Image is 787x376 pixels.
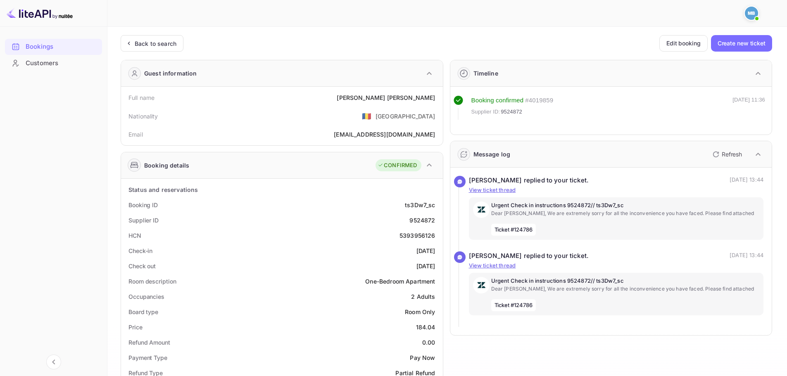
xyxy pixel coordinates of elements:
div: 184.04 [416,323,435,331]
img: Mohcine Belkhir [745,7,758,20]
div: Message log [473,150,511,158]
button: Create new ticket [711,35,772,52]
div: [DATE] [416,262,435,270]
div: Bookings [26,42,98,52]
a: Customers [5,55,102,71]
span: United States [362,109,371,123]
p: Urgent Check in instructions 9524872// ts3Dw7_sc [491,277,760,285]
div: Nationality [128,112,158,121]
img: AwvSTEc2VUhQAAAAAElFTkSuQmCC [473,201,490,218]
div: Refund Amount [128,338,170,347]
p: [DATE] 13:44 [730,176,763,185]
p: Dear [PERSON_NAME], We are extremely sorry for all the inconvenience you have faced. Please find ... [491,285,760,293]
div: 9524872 [409,216,435,225]
div: Room Only [405,307,435,316]
div: ts3Dw7_sc [405,201,435,209]
div: Timeline [473,69,498,78]
div: Payment Type [128,353,167,362]
div: Pay Now [410,353,435,362]
div: [DATE] 11:36 [732,96,765,120]
div: [GEOGRAPHIC_DATA] [376,112,435,121]
div: [DATE] [416,246,435,255]
img: AwvSTEc2VUhQAAAAAElFTkSuQmCC [473,277,490,293]
button: Collapse navigation [46,355,61,369]
div: Check out [128,262,156,270]
div: One-Bedroom Apartment [365,277,435,286]
div: [PERSON_NAME] replied to your ticket. [469,176,589,185]
div: 0.00 [422,338,435,347]
a: Bookings [5,39,102,54]
div: Booking ID [128,201,158,209]
span: Ticket #124786 [491,299,536,312]
div: [EMAIL_ADDRESS][DOMAIN_NAME] [334,130,435,139]
p: [DATE] 13:44 [730,251,763,261]
div: Board type [128,307,158,316]
span: Supplier ID: [471,108,500,116]
span: 9524872 [501,108,522,116]
div: Occupancies [128,292,164,301]
div: Email [128,130,143,139]
button: Refresh [708,148,745,161]
div: Price [128,323,143,331]
p: View ticket thread [469,186,764,194]
div: Supplier ID [128,216,159,225]
div: Guest information [144,69,197,78]
div: CONFIRMED [378,161,417,170]
div: # 4019859 [525,96,553,105]
p: Refresh [722,150,742,158]
div: Full name [128,93,155,102]
div: 2 Adults [411,292,435,301]
button: Edit booking [659,35,708,52]
img: LiteAPI logo [7,7,73,20]
div: [PERSON_NAME] replied to your ticket. [469,251,589,261]
div: Check-in [128,246,152,255]
div: Customers [26,59,98,68]
div: Bookings [5,39,102,55]
div: Back to search [135,39,176,48]
div: Booking details [144,161,189,170]
div: Booking confirmed [471,96,524,105]
div: [PERSON_NAME] [PERSON_NAME] [337,93,435,102]
p: View ticket thread [469,262,764,270]
div: Status and reservations [128,185,198,194]
div: Room description [128,277,176,286]
span: Ticket #124786 [491,224,536,236]
div: 5393956126 [399,231,435,240]
div: HCN [128,231,141,240]
p: Urgent Check in instructions 9524872// ts3Dw7_sc [491,201,760,210]
p: Dear [PERSON_NAME], We are extremely sorry for all the inconvenience you have faced. Please find ... [491,210,760,217]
